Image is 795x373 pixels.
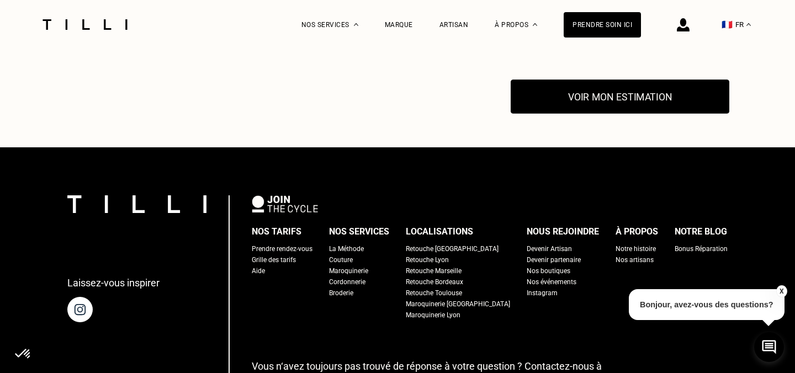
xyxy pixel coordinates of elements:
[406,299,510,310] a: Maroquinerie [GEOGRAPHIC_DATA]
[406,254,449,265] a: Retouche Lyon
[67,195,206,212] img: logo Tilli
[406,276,463,287] a: Retouche Bordeaux
[629,289,785,320] p: Bonjour, avez-vous des questions?
[527,243,572,254] a: Devenir Artisan
[675,243,728,254] a: Bonus Réparation
[252,254,296,265] a: Grille des tarifs
[252,243,312,254] a: Prendre rendez-vous
[533,23,537,26] img: Menu déroulant à propos
[67,297,93,322] img: page instagram de Tilli une retoucherie à domicile
[354,23,358,26] img: Menu déroulant
[527,287,558,299] a: Instagram
[329,276,365,287] a: Cordonnerie
[675,223,727,240] div: Notre blog
[677,18,690,31] img: icône connexion
[329,287,353,299] a: Broderie
[329,265,368,276] a: Maroquinerie
[527,254,581,265] a: Devenir partenaire
[776,285,787,297] button: X
[252,223,301,240] div: Nos tarifs
[406,265,462,276] a: Retouche Marseille
[252,265,265,276] a: Aide
[252,360,602,372] span: Vous n‘avez toujours pas trouvé de réponse à votre question ? Contactez-nous à
[329,243,364,254] a: La Méthode
[527,265,570,276] a: Nos boutiques
[616,254,654,265] a: Nos artisans
[329,254,353,265] a: Couture
[406,223,473,240] div: Localisations
[39,19,131,30] img: Logo du service de couturière Tilli
[564,12,641,38] a: Prendre soin ici
[252,195,318,212] img: logo Join The Cycle
[385,21,413,29] a: Marque
[527,276,576,287] a: Nos événements
[746,23,751,26] img: menu déroulant
[406,287,462,299] a: Retouche Toulouse
[406,310,460,321] a: Maroquinerie Lyon
[406,243,499,254] a: Retouche [GEOGRAPHIC_DATA]
[722,19,733,30] span: 🇫🇷
[511,80,729,114] button: Voir mon estimation
[67,277,160,289] p: Laissez-vous inspirer
[329,223,389,240] div: Nos services
[616,243,656,254] a: Notre histoire
[616,223,658,240] div: À propos
[527,223,599,240] div: Nous rejoindre
[439,21,469,29] a: Artisan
